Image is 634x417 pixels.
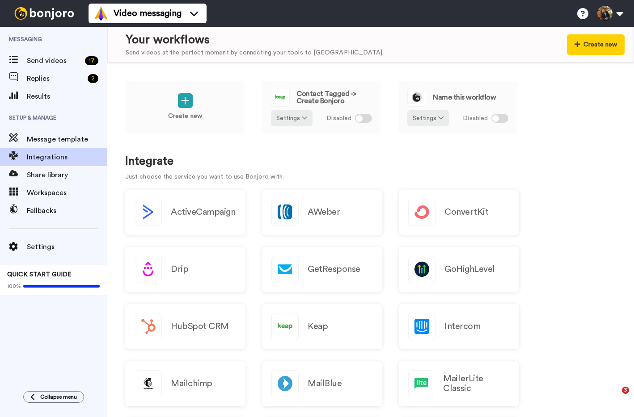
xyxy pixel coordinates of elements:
[604,387,625,408] iframe: Intercom live chat
[272,313,298,340] img: logo_keap.svg
[262,361,382,406] a: MailBlue
[399,304,519,349] a: Intercom
[271,88,289,106] img: logo_keap.svg
[27,188,107,198] span: Workspaces
[125,304,245,349] a: HubSpot CRM
[125,190,245,235] button: ActiveCampaign
[125,361,245,406] a: Mailchimp
[444,264,495,274] h2: GoHighLevel
[409,313,435,340] img: logo_intercom.svg
[27,242,107,252] span: Settings
[308,379,342,388] h2: MailBlue
[125,247,245,292] a: Drip
[7,283,21,290] span: 100%
[23,391,84,403] button: Collapse menu
[126,32,384,48] div: Your workflows
[27,134,107,145] span: Message template
[308,321,328,331] h2: Keap
[409,371,434,397] img: logo_mailerlite.svg
[94,6,108,21] img: vm-color.svg
[135,313,161,340] img: logo_hubspot.svg
[125,80,245,134] a: Create new
[271,110,313,126] button: Settings
[171,321,229,331] h2: HubSpot CRM
[296,90,372,104] span: Contact Tagged -> Create Bonjoro
[135,371,161,397] img: logo_mailchimp.svg
[262,190,382,235] a: AWeber
[27,73,84,84] span: Replies
[409,199,435,225] img: logo_convertkit.svg
[262,80,381,134] a: Contact Tagged -> Create BonjoroSettings Disabled
[27,170,107,180] span: Share library
[443,374,510,393] h2: MailerLite Classic
[171,207,235,217] h2: ActiveCampaign
[399,361,519,406] a: MailerLite Classic
[27,205,107,216] span: Fallbacks
[433,94,496,101] span: Name this workflow
[27,152,107,163] span: Integrations
[27,91,107,102] span: Results
[399,190,519,235] a: ConvertKit
[126,48,384,58] div: Send videos at the perfect moment by connecting your tools to [GEOGRAPHIC_DATA].
[7,271,72,278] span: QUICK START GUIDE
[125,155,616,168] h1: Integrate
[40,393,77,400] span: Collapse menu
[308,207,340,217] h2: AWeber
[262,247,382,292] a: GetResponse
[85,56,98,65] div: 17
[272,371,298,397] img: logo_mailblue.png
[272,199,298,225] img: logo_aweber.svg
[408,88,426,106] img: logo_round_yellow.svg
[272,256,298,283] img: logo_getresponse.svg
[398,80,518,134] a: Name this workflowSettings Disabled
[444,207,488,217] h2: ConvertKit
[308,264,360,274] h2: GetResponse
[399,247,519,292] a: GoHighLevel
[11,7,78,20] img: bj-logo-header-white.svg
[171,264,188,274] h2: Drip
[88,74,98,83] div: 2
[135,256,161,283] img: logo_drip.svg
[622,387,629,394] span: 3
[135,199,161,225] img: logo_activecampaign.svg
[567,34,625,55] button: Create new
[125,172,616,182] p: Just choose the service you want to use Bonjoro with.
[171,379,212,388] h2: Mailchimp
[168,112,202,121] p: Create new
[262,304,382,349] a: Keap
[409,256,435,283] img: logo_gohighlevel.png
[444,321,480,331] h2: Intercom
[463,114,488,123] span: Disabled
[27,55,81,66] span: Send videos
[326,114,351,123] span: Disabled
[114,7,182,20] span: Video messaging
[407,110,449,126] button: Settings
